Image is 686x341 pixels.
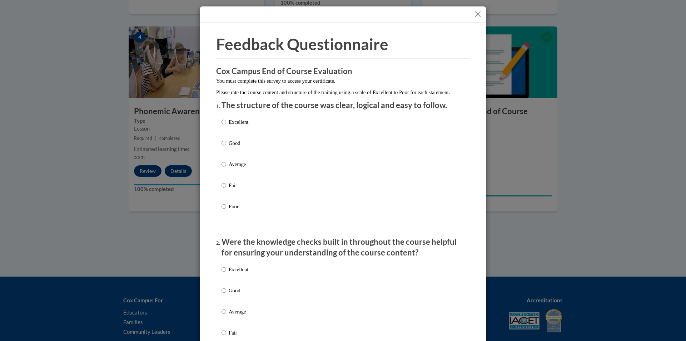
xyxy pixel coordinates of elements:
[229,118,248,126] p: Excellent
[229,181,248,189] p: Fair
[229,287,248,294] p: Good
[216,66,470,77] h3: Cox Campus End of Course Evaluation
[229,160,248,168] p: Average
[222,181,226,189] input: Fair
[222,203,226,210] input: Poor
[229,139,248,147] p: Good
[222,308,226,316] input: Average
[216,77,470,85] p: You must complete this survey to access your certificate.
[222,139,226,147] input: Good
[222,287,226,294] input: Good
[229,203,248,210] p: Poor
[229,308,248,316] p: Average
[222,100,464,111] p: The structure of the course was clear, logical and easy to follow.
[222,160,226,168] input: Average
[222,329,226,337] input: Fair
[229,266,248,273] p: Excellent
[216,35,388,53] span: Feedback Questionnaire
[216,88,470,96] p: Please rate the course content and structure of the training using a scale of Excellent to Poor f...
[473,10,482,19] button: Close
[222,266,226,273] input: Excellent
[229,329,248,337] p: Fair
[222,237,464,259] p: Were the knowledge checks built in throughout the course helpful for ensuring your understanding ...
[222,118,226,126] input: Excellent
